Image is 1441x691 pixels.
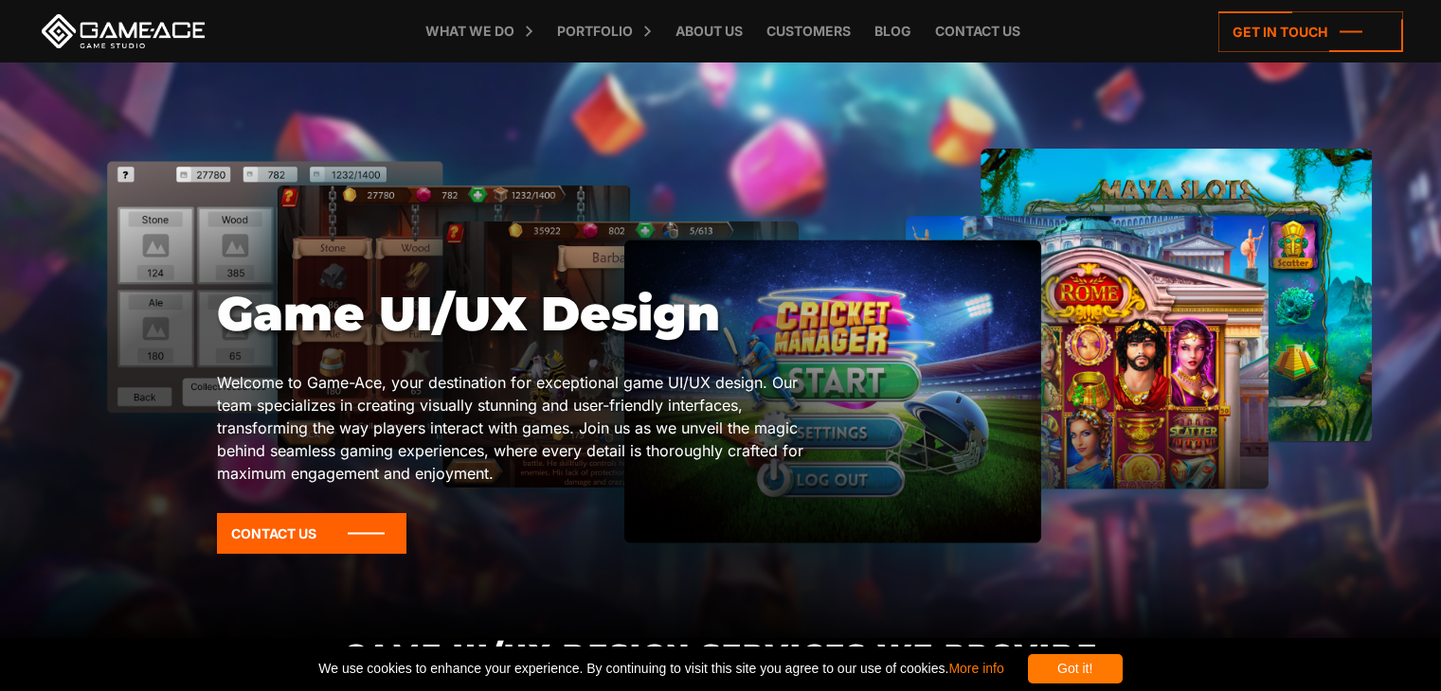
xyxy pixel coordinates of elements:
h1: Game UI/UX Design [217,286,821,343]
span: We use cookies to enhance your experience. By continuing to visit this site you agree to our use ... [318,654,1003,683]
a: More info [948,661,1003,676]
div: Got it! [1028,654,1123,683]
p: Welcome to Game-Ace, your destination for exceptional game UI/UX design. Our team specializes in ... [217,371,821,485]
a: Get in touch [1218,11,1403,52]
a: Contact Us [217,513,406,554]
h2: Game UI/UX Design Services We Provide [216,639,1225,670]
